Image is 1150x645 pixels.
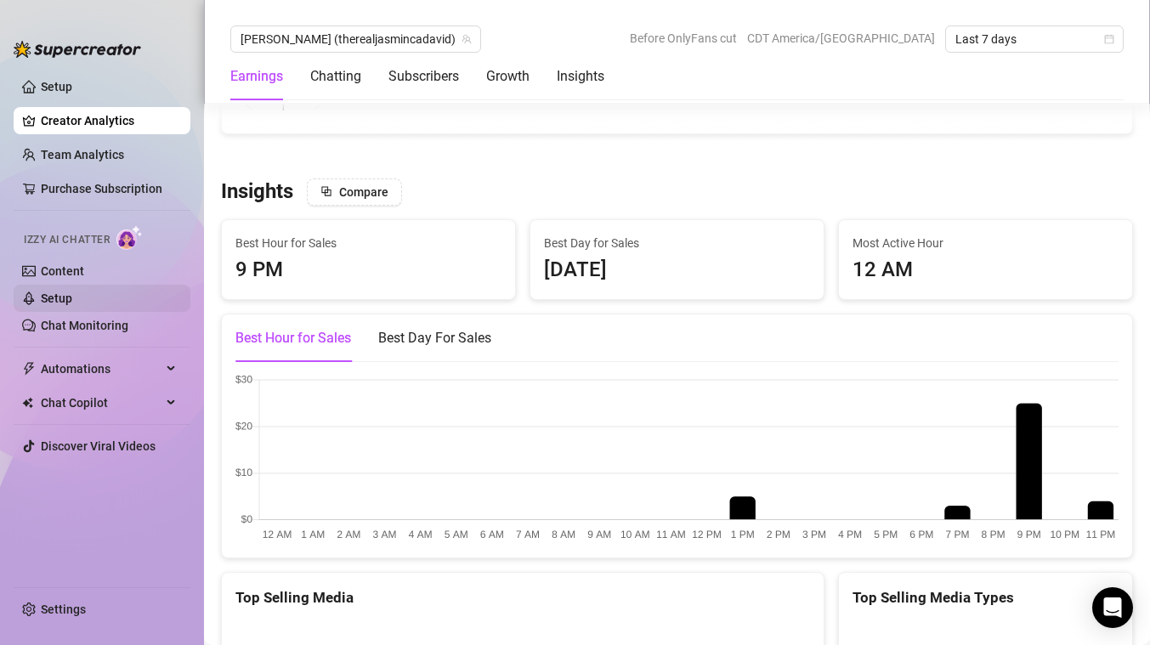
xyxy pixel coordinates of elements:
div: [DATE] [544,254,810,286]
div: 9 PM [235,254,501,286]
span: Chat Copilot [41,389,161,416]
button: Compare [307,178,402,206]
a: 1 [270,93,296,119]
a: Settings [41,603,86,616]
span: CDT America/[GEOGRAPHIC_DATA] [747,25,935,51]
a: Team Analytics [41,148,124,161]
div: Best Day For Sales [378,328,491,348]
img: logo-BBDzfeDw.svg [14,41,141,58]
div: Chatting [310,66,361,87]
li: Previous Page [235,93,263,120]
div: Insights [557,66,604,87]
li: Next Page [303,93,331,120]
span: Best Day for Sales [544,234,810,252]
div: Open Intercom Messenger [1092,587,1133,628]
span: Izzy AI Chatter [24,232,110,248]
button: right [303,93,331,120]
span: Jasmin (therealjasmincadavid) [241,26,471,52]
div: 12 AM [853,254,1119,286]
button: left [235,93,263,120]
a: Chat Monitoring [41,319,128,332]
span: block [320,185,332,197]
a: Discover Viral Videos [41,439,156,453]
a: Creator Analytics [41,107,177,134]
span: Before OnlyFans cut [630,25,737,51]
img: Chat Copilot [22,397,33,409]
h3: Insights [221,178,293,206]
span: Best Hour for Sales [235,234,501,252]
img: AI Chatter [116,225,143,250]
a: Purchase Subscription [41,182,162,195]
span: Compare [339,185,388,199]
a: Setup [41,80,72,93]
a: Setup [41,291,72,305]
div: Subscribers [388,66,459,87]
li: 1 [269,93,297,120]
span: thunderbolt [22,362,36,376]
div: Best Hour for Sales [235,328,351,348]
div: Earnings [230,66,283,87]
div: Top Selling Media [235,586,810,609]
div: Growth [486,66,530,87]
span: calendar [1104,34,1114,44]
span: left [244,100,254,110]
span: right [312,100,322,110]
div: Top Selling Media Types [853,586,1119,609]
span: Automations [41,355,161,382]
span: team [462,34,472,44]
span: Most Active Hour [853,234,1119,252]
a: Content [41,264,84,278]
span: Last 7 days [955,26,1113,52]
